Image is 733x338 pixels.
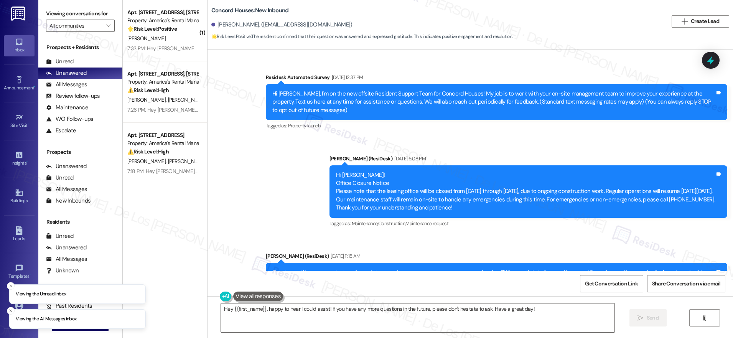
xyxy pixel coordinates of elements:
[127,70,198,78] div: Apt. [STREET_ADDRESS], [STREET_ADDRESS]
[691,17,719,25] span: Create Lead
[330,73,363,81] div: [DATE] 12:37 PM
[49,20,102,32] input: All communities
[127,168,499,175] div: 7:18 PM: Hey [PERSON_NAME] and [PERSON_NAME], we appreciate your text! We'll be back at 11AM to h...
[38,218,122,226] div: Residents
[580,275,643,292] button: Get Conversation Link
[352,220,378,227] span: Maintenance ,
[211,21,352,29] div: [PERSON_NAME]. ([EMAIL_ADDRESS][DOMAIN_NAME])
[38,43,122,51] div: Prospects + Residents
[405,220,448,227] span: Maintenance request
[211,33,513,41] span: : The resident confirmed that their question was answered and expressed gratitude. This indicates...
[127,131,198,139] div: Apt. [STREET_ADDRESS]
[585,280,638,288] span: Get Conversation Link
[46,174,74,182] div: Unread
[392,155,426,163] div: [DATE] 6:08 PM
[127,8,198,16] div: Apt. [STREET_ADDRESS], [STREET_ADDRESS]
[4,299,35,320] a: Account
[26,159,28,165] span: •
[127,96,168,103] span: [PERSON_NAME]
[647,275,725,292] button: Share Conversation via email
[46,255,87,263] div: All Messages
[46,69,87,77] div: Unanswered
[266,73,727,84] div: Residesk Automated Survey
[46,115,93,123] div: WO Follow-ups
[127,106,500,113] div: 7:26 PM: Hey [PERSON_NAME] and [PERSON_NAME], we appreciate your text! We'll be back at 11AM to h...
[211,7,289,15] b: Concord Houses: New Inbound
[336,171,715,212] div: Hi [PERSON_NAME]! Office Closure Notice Please note that the leasing office will be closed from [...
[378,220,406,227] span: Construction ,
[329,155,727,165] div: [PERSON_NAME] (ResiDesk)
[46,197,91,205] div: New Inbounds
[46,232,74,240] div: Unread
[11,7,27,21] img: ResiDesk Logo
[106,23,110,29] i: 
[46,162,87,170] div: Unanswered
[288,122,320,129] span: Property launch
[682,18,687,25] i: 
[168,96,206,103] span: [PERSON_NAME]
[46,127,76,135] div: Escalate
[702,315,707,321] i: 
[266,120,727,131] div: Tagged as:
[4,111,35,132] a: Site Visit •
[7,307,15,315] button: Close toast
[127,16,198,25] div: Property: America's Rental Managers Portfolio
[127,45,450,52] div: 7:33 PM: Hey [PERSON_NAME], we appreciate your text! We'll be back at 11AM to help you out. If th...
[647,314,659,322] span: Send
[127,35,166,42] span: [PERSON_NAME]
[272,269,715,285] div: Great news! You can now text me for maintenance issues — no more messy apps or sign-ins. I'll fil...
[672,15,729,28] button: Create Lead
[168,158,206,165] span: [PERSON_NAME]
[211,33,251,40] strong: 🌟 Risk Level: Positive
[46,8,115,20] label: Viewing conversations for
[629,309,667,326] button: Send
[30,272,31,278] span: •
[652,280,720,288] span: Share Conversation via email
[46,267,79,275] div: Unknown
[4,186,35,207] a: Buildings
[127,87,169,94] strong: ⚠️ Risk Level: High
[266,252,727,263] div: [PERSON_NAME] (ResiDesk)
[38,148,122,156] div: Prospects
[4,35,35,56] a: Inbox
[28,122,29,127] span: •
[221,303,614,332] textarea: Hey {{first_name}}, happy to hear I could assist! If you have any more questions in the future, p...
[127,139,198,147] div: Property: America's Rental Managers Portfolio
[4,148,35,169] a: Insights •
[7,282,15,290] button: Close toast
[46,104,88,112] div: Maintenance
[637,315,643,321] i: 
[46,81,87,89] div: All Messages
[127,78,198,86] div: Property: America's Rental Managers Portfolio
[272,90,715,114] div: Hi [PERSON_NAME], I'm on the new offsite Resident Support Team for Concord Houses! My job is to w...
[329,252,360,260] div: [DATE] 11:15 AM
[16,316,77,323] p: Viewing the All Messages inbox
[16,291,66,298] p: Viewing the Unread inbox
[4,262,35,282] a: Templates •
[127,158,168,165] span: [PERSON_NAME]
[46,92,100,100] div: Review follow-ups
[127,25,177,32] strong: 🌟 Risk Level: Positive
[34,84,35,89] span: •
[4,224,35,245] a: Leads
[46,244,87,252] div: Unanswered
[46,58,74,66] div: Unread
[127,148,169,155] strong: ⚠️ Risk Level: High
[46,185,87,193] div: All Messages
[329,218,727,229] div: Tagged as:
